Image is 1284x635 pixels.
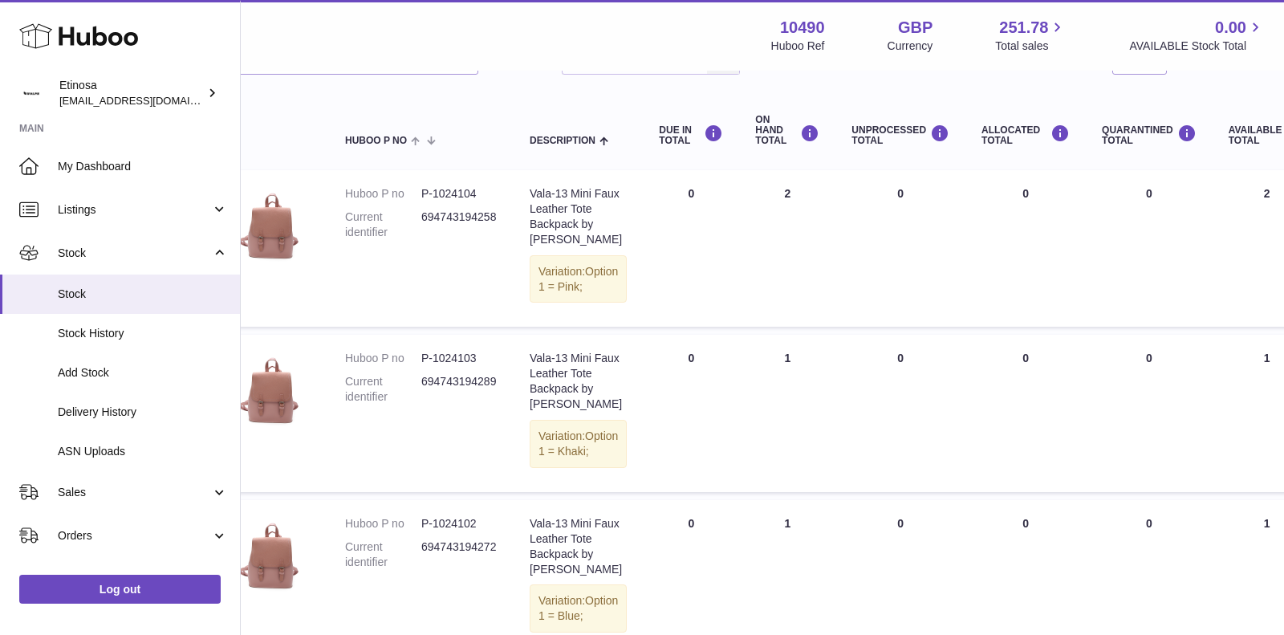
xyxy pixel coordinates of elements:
span: My Dashboard [58,159,228,174]
td: 0 [965,335,1086,491]
a: 251.78 Total sales [995,17,1067,54]
span: Orders [58,528,211,543]
dd: 694743194272 [421,539,498,570]
div: Variation: [530,584,627,633]
div: Currency [888,39,933,54]
span: ASN Uploads [58,444,228,459]
div: Variation: [530,420,627,468]
div: Etinosa [59,78,204,108]
span: 0 [1146,517,1152,530]
a: 0.00 AVAILABLE Stock Total [1129,17,1265,54]
td: 0 [643,170,739,327]
div: Vala-13 Mini Faux Leather Tote Backpack by [PERSON_NAME] [530,516,627,577]
span: Stock [58,287,228,302]
span: 0 [1146,352,1152,364]
span: Sales [58,485,211,500]
dt: Current identifier [345,539,421,570]
span: Listings [58,202,211,218]
dd: 694743194258 [421,210,498,240]
dt: Huboo P no [345,351,421,366]
dt: Current identifier [345,210,421,240]
img: product image [233,186,313,267]
dt: Current identifier [345,374,421,405]
span: Huboo P no [345,136,407,146]
span: Delivery History [58,405,228,420]
img: product image [233,516,313,596]
td: 0 [835,170,965,327]
span: 251.78 [999,17,1048,39]
dd: 694743194289 [421,374,498,405]
td: 0 [643,335,739,491]
span: Stock [58,246,211,261]
span: 0 [1146,187,1152,200]
span: Total sales [995,39,1067,54]
dt: Huboo P no [345,516,421,531]
td: 1 [739,335,835,491]
span: AVAILABLE Stock Total [1129,39,1265,54]
img: Wolphuk@gmail.com [19,81,43,105]
strong: 10490 [780,17,825,39]
td: 0 [835,335,965,491]
span: Description [530,136,595,146]
span: 0.00 [1215,17,1246,39]
span: Option 1 = Khaki; [538,429,618,458]
div: QUARANTINED Total [1102,124,1197,146]
div: UNPROCESSED Total [851,124,949,146]
dt: Huboo P no [345,186,421,201]
span: Add Stock [58,365,228,381]
strong: GBP [898,17,933,39]
span: [EMAIL_ADDRESS][DOMAIN_NAME] [59,94,236,107]
dd: P-1024104 [421,186,498,201]
div: ON HAND Total [755,115,819,147]
div: Huboo Ref [771,39,825,54]
dd: P-1024103 [421,351,498,366]
div: Vala-13 Mini Faux Leather Tote Backpack by [PERSON_NAME] [530,351,627,412]
dd: P-1024102 [421,516,498,531]
div: Variation: [530,255,627,303]
a: Log out [19,575,221,604]
div: DUE IN TOTAL [659,124,723,146]
span: Option 1 = Pink; [538,265,618,293]
div: Vala-13 Mini Faux Leather Tote Backpack by [PERSON_NAME] [530,186,627,247]
td: 0 [965,170,1086,327]
div: ALLOCATED Total [981,124,1070,146]
td: 2 [739,170,835,327]
img: product image [233,351,313,431]
span: Stock History [58,326,228,341]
